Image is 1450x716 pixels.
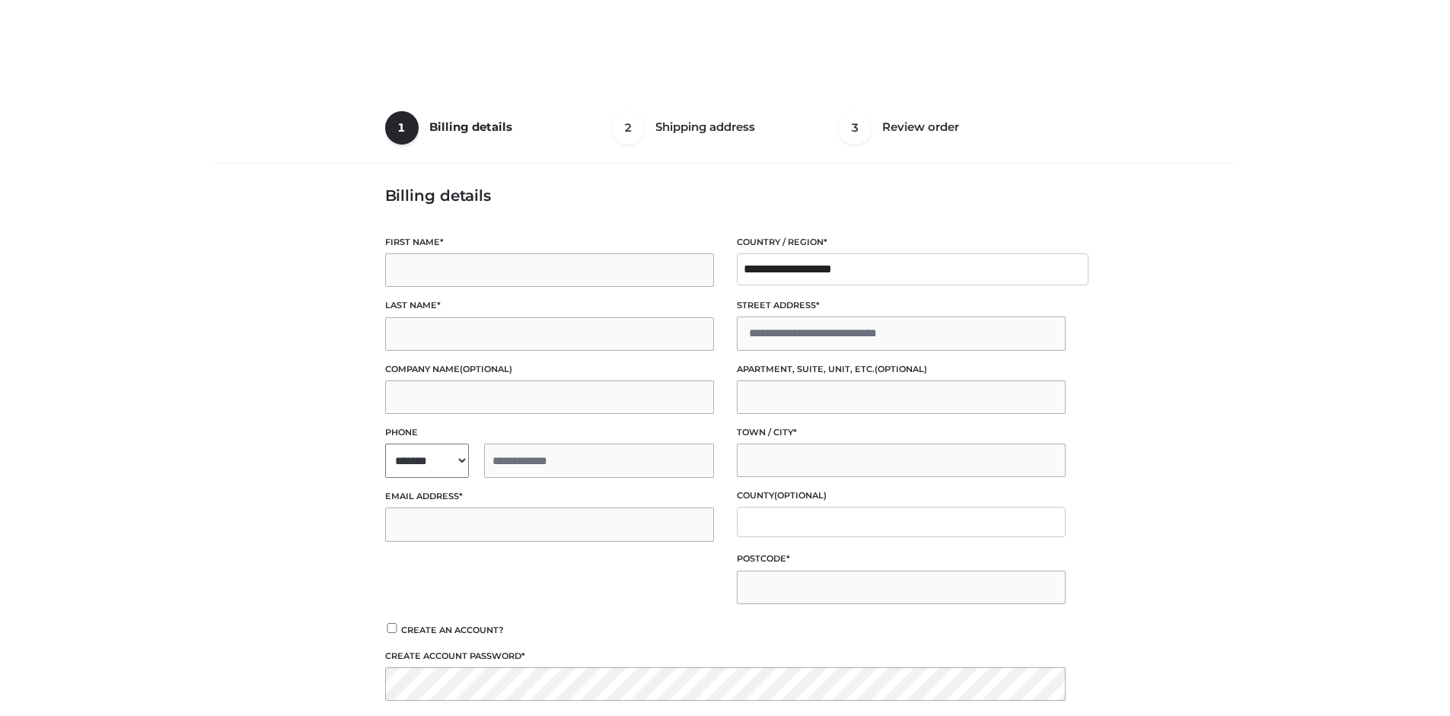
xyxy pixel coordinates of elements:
label: Email address [385,489,714,504]
label: Town / City [737,425,1066,440]
span: Billing details [429,119,512,134]
span: Shipping address [655,119,755,134]
span: Review order [882,119,959,134]
span: 3 [838,111,872,145]
span: 1 [385,111,419,145]
label: First name [385,235,714,250]
label: Last name [385,298,714,313]
span: (optional) [774,490,827,501]
label: Postcode [737,552,1066,566]
h3: Billing details [385,186,1066,205]
label: Street address [737,298,1066,313]
label: Phone [385,425,714,440]
label: Company name [385,362,714,377]
span: 2 [611,111,645,145]
span: (optional) [875,364,927,374]
input: Create an account? [385,623,399,633]
span: Create an account? [401,625,504,635]
label: Country / Region [737,235,1066,250]
span: (optional) [460,364,512,374]
label: Create account password [385,649,1066,663]
label: County [737,488,1066,503]
label: Apartment, suite, unit, etc. [737,362,1066,377]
